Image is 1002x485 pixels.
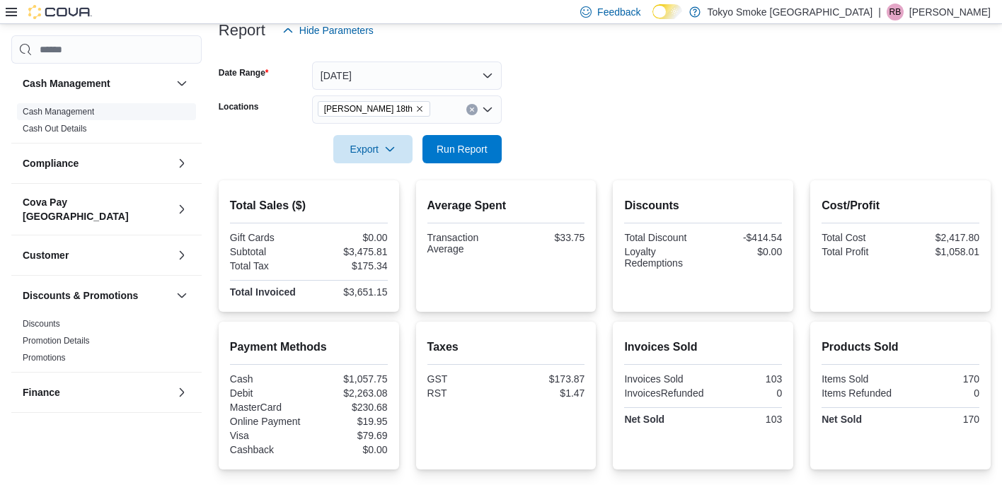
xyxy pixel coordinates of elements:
[904,387,979,399] div: 0
[23,76,110,90] h3: Cash Management
[173,424,190,441] button: Inventory
[23,385,171,399] button: Finance
[709,387,782,399] div: 0
[311,373,387,385] div: $1,057.75
[706,232,782,243] div: -$414.54
[230,416,306,427] div: Online Payment
[311,387,387,399] div: $2,263.08
[230,286,296,298] strong: Total Invoiced
[624,246,700,269] div: Loyalty Redemptions
[299,23,374,37] span: Hide Parameters
[23,156,171,170] button: Compliance
[230,444,306,455] div: Cashback
[219,101,259,112] label: Locations
[624,387,703,399] div: InvoicesRefunded
[311,416,387,427] div: $19.95
[23,76,171,90] button: Cash Management
[173,75,190,92] button: Cash Management
[23,156,79,170] h3: Compliance
[28,5,92,19] img: Cova
[23,124,87,134] a: Cash Out Details
[652,4,682,19] input: Dark Mode
[822,246,897,257] div: Total Profit
[652,19,653,20] span: Dark Mode
[311,430,387,441] div: $79.69
[312,62,502,90] button: [DATE]
[23,335,90,346] span: Promotion Details
[822,387,897,399] div: Items Refunded
[23,426,67,440] h3: Inventory
[509,232,584,243] div: $33.75
[437,142,488,156] span: Run Report
[23,426,171,440] button: Inventory
[822,197,979,214] h2: Cost/Profit
[427,232,503,255] div: Transaction Average
[23,288,171,303] button: Discounts & Promotions
[889,4,902,21] span: RB
[708,4,873,21] p: Tokyo Smoke [GEOGRAPHIC_DATA]
[624,373,700,385] div: Invoices Sold
[23,248,69,262] h3: Customer
[173,287,190,304] button: Discounts & Promotions
[624,232,700,243] div: Total Discount
[219,67,269,78] label: Date Range
[904,246,979,257] div: $1,058.01
[230,260,306,271] div: Total Tax
[624,339,782,356] h2: Invoices Sold
[509,373,584,385] div: $173.87
[324,102,413,116] span: [PERSON_NAME] 18th
[230,339,388,356] h2: Payment Methods
[706,246,782,257] div: $0.00
[23,336,90,346] a: Promotion Details
[311,232,387,243] div: $0.00
[887,4,904,21] div: Randi Branston
[878,4,881,21] p: |
[624,197,782,214] h2: Discounts
[23,107,94,117] a: Cash Management
[624,414,664,425] strong: Net Sold
[23,318,60,329] span: Discounts
[482,104,493,115] button: Open list of options
[23,352,66,363] span: Promotions
[311,260,387,271] div: $175.34
[333,135,413,163] button: Export
[230,232,306,243] div: Gift Cards
[230,246,306,257] div: Subtotal
[230,387,306,399] div: Debit
[822,414,862,425] strong: Net Sold
[173,384,190,401] button: Finance
[23,248,171,262] button: Customer
[23,319,60,329] a: Discounts
[219,22,265,39] h3: Report
[904,232,979,243] div: $2,417.80
[597,5,640,19] span: Feedback
[11,103,202,143] div: Cash Management
[415,105,424,113] button: Remove Brandon 18th from selection in this group
[427,373,503,385] div: GST
[427,197,585,214] h2: Average Spent
[904,414,979,425] div: 170
[311,286,387,298] div: $3,651.15
[466,104,478,115] button: Clear input
[173,201,190,218] button: Cova Pay [GEOGRAPHIC_DATA]
[706,414,782,425] div: 103
[822,232,897,243] div: Total Cost
[311,246,387,257] div: $3,475.81
[23,288,138,303] h3: Discounts & Promotions
[342,135,404,163] span: Export
[318,101,430,117] span: Brandon 18th
[427,387,503,399] div: RST
[822,339,979,356] h2: Products Sold
[822,373,897,385] div: Items Sold
[230,373,306,385] div: Cash
[23,195,171,223] button: Cova Pay [GEOGRAPHIC_DATA]
[277,16,379,45] button: Hide Parameters
[23,385,60,399] h3: Finance
[706,373,782,385] div: 103
[311,444,387,455] div: $0.00
[23,123,87,134] span: Cash Out Details
[909,4,991,21] p: [PERSON_NAME]
[427,339,585,356] h2: Taxes
[230,402,306,413] div: MasterCard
